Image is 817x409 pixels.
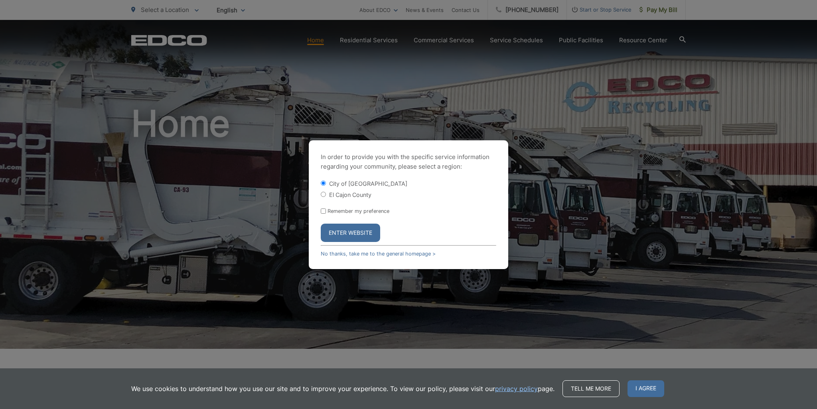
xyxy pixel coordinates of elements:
[628,380,664,397] span: I agree
[562,380,620,397] a: Tell me more
[329,180,407,187] label: City of [GEOGRAPHIC_DATA]
[321,152,496,171] p: In order to provide you with the specific service information regarding your community, please se...
[321,251,436,257] a: No thanks, take me to the general homepage >
[321,224,380,242] button: Enter Website
[329,191,371,198] label: El Cajon County
[131,384,555,393] p: We use cookies to understand how you use our site and to improve your experience. To view our pol...
[495,384,538,393] a: privacy policy
[328,208,389,214] label: Remember my preference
